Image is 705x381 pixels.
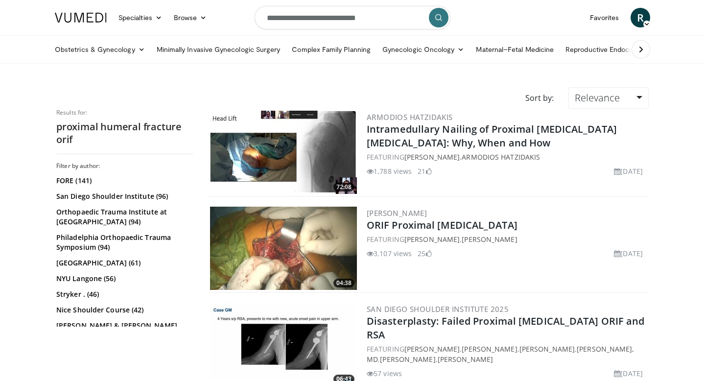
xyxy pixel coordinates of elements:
[575,91,620,104] span: Relevance
[113,8,168,27] a: Specialties
[470,40,560,59] a: Maternal–Fetal Medicine
[631,8,650,27] a: R
[584,8,625,27] a: Favorites
[367,166,412,176] li: 1,788 views
[151,40,286,59] a: Minimally Invasive Gynecologic Surgery
[56,274,191,284] a: NYU Langone (56)
[418,248,431,259] li: 25
[333,279,354,287] span: 04:38
[367,248,412,259] li: 3,107 views
[286,40,376,59] a: Complex Family Planning
[519,344,575,354] a: [PERSON_NAME]
[55,13,107,23] img: VuMedi Logo
[56,162,193,170] h3: Filter by author:
[56,176,191,186] a: FORE (141)
[210,207,357,290] img: 5f0002a1-9436-4b80-9a5d-3af8087f73e7.300x170_q85_crop-smart_upscale.jpg
[518,87,561,109] div: Sort by:
[376,40,470,59] a: Gynecologic Oncology
[614,368,643,379] li: [DATE]
[56,191,191,201] a: San Diego Shoulder Institute (96)
[462,344,517,354] a: [PERSON_NAME]
[367,152,647,162] div: FEATURING ,
[367,218,517,232] a: ORIF Proximal [MEDICAL_DATA]
[367,208,427,218] a: [PERSON_NAME]
[210,207,357,290] a: 04:38
[56,109,193,117] p: Results for:
[168,8,213,27] a: Browse
[56,207,191,227] a: Orthopaedic Trauma Institute at [GEOGRAPHIC_DATA] (94)
[49,40,151,59] a: Obstetrics & Gynecology
[418,166,431,176] li: 21
[614,248,643,259] li: [DATE]
[404,344,460,354] a: [PERSON_NAME]
[56,233,191,252] a: Philadelphia Orthopaedic Trauma Symposium (94)
[56,305,191,315] a: Nice Shoulder Course (42)
[568,87,649,109] a: Relevance
[56,289,191,299] a: Stryker . (46)
[367,234,647,244] div: FEATURING ,
[367,344,647,364] div: FEATURING , , , , ,
[462,152,540,162] a: Armodios Hatzidakis
[367,122,617,149] a: Intramedullary Nailing of Proximal [MEDICAL_DATA] [MEDICAL_DATA]: Why, When and How
[404,235,460,244] a: [PERSON_NAME]
[380,355,435,364] a: [PERSON_NAME]
[404,152,460,162] a: [PERSON_NAME]
[367,368,402,379] li: 57 views
[438,355,493,364] a: [PERSON_NAME]
[614,166,643,176] li: [DATE]
[462,235,517,244] a: [PERSON_NAME]
[367,112,453,122] a: Armodios Hatzidakis
[210,111,357,194] img: 2294a05c-9c78-43a3-be21-f98653b8503a.300x170_q85_crop-smart_upscale.jpg
[333,183,354,191] span: 72:08
[367,304,509,314] a: San Diego Shoulder Institute 2025
[367,314,645,341] a: Disasterplasty: Failed Proximal [MEDICAL_DATA] ORIF and RSA
[255,6,450,29] input: Search topics, interventions
[210,111,357,194] a: 72:08
[56,120,193,146] h2: proximal humeral fracture orif
[56,258,191,268] a: [GEOGRAPHIC_DATA] (61)
[56,321,191,340] a: [PERSON_NAME] & [PERSON_NAME] (38)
